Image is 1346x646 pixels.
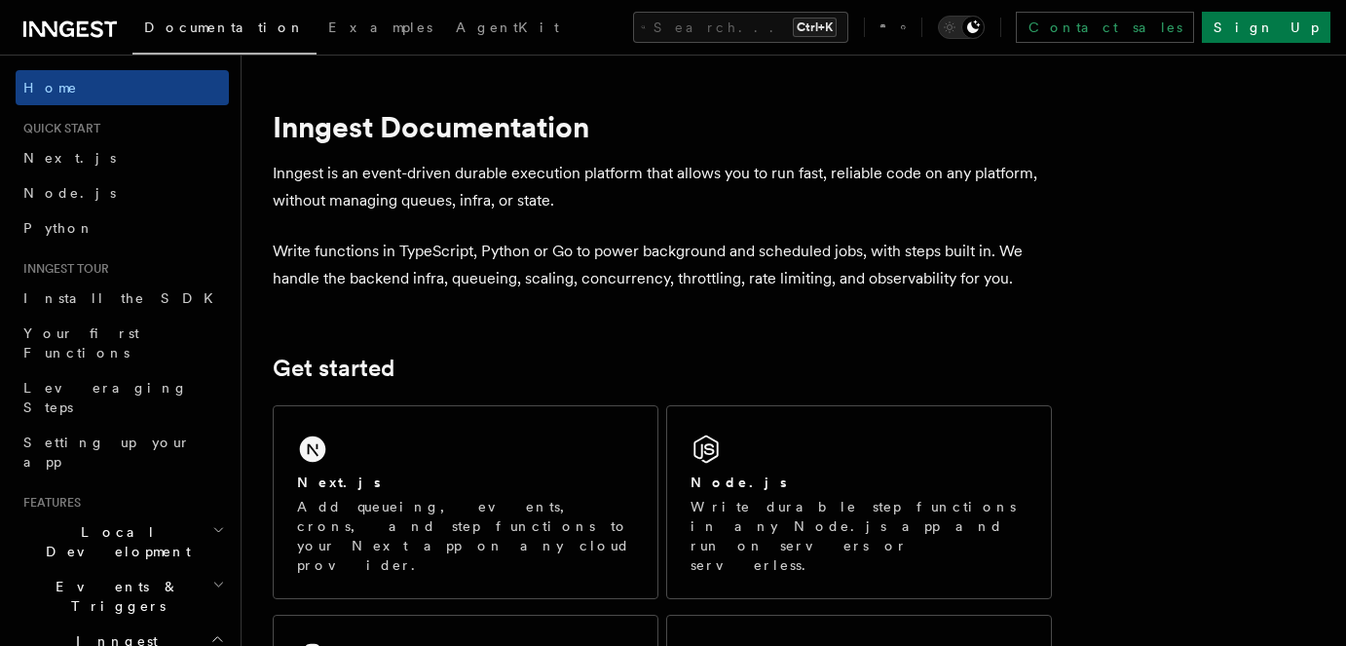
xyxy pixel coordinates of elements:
h2: Next.js [297,473,381,492]
p: Add queueing, events, crons, and step functions to your Next app on any cloud provider. [297,497,634,575]
span: Documentation [144,19,305,35]
a: Examples [317,6,444,53]
a: AgentKit [444,6,571,53]
button: Events & Triggers [16,569,229,624]
span: Quick start [16,121,100,136]
a: Documentation [132,6,317,55]
span: Examples [328,19,432,35]
span: Inngest tour [16,261,109,277]
span: Leveraging Steps [23,380,188,415]
span: Local Development [16,522,212,561]
a: Home [16,70,229,105]
a: Install the SDK [16,281,229,316]
a: Node.js [16,175,229,210]
span: Node.js [23,185,116,201]
p: Write durable step functions in any Node.js app and run on servers or serverless. [691,497,1028,575]
p: Write functions in TypeScript, Python or Go to power background and scheduled jobs, with steps bu... [273,238,1052,292]
a: Next.jsAdd queueing, events, crons, and step functions to your Next app on any cloud provider. [273,405,658,599]
a: Sign Up [1202,12,1330,43]
h2: Node.js [691,473,787,492]
a: Get started [273,355,394,382]
a: Setting up your app [16,425,229,479]
button: Search...Ctrl+K [633,12,848,43]
button: Local Development [16,514,229,569]
h1: Inngest Documentation [273,109,1052,144]
span: AgentKit [456,19,559,35]
a: Python [16,210,229,246]
span: Next.js [23,150,116,166]
span: Install the SDK [23,290,225,306]
a: Your first Functions [16,316,229,370]
span: Events & Triggers [16,577,212,616]
span: Home [23,78,78,97]
a: Contact sales [1016,12,1194,43]
a: Next.js [16,140,229,175]
span: Setting up your app [23,435,191,470]
p: Inngest is an event-driven durable execution platform that allows you to run fast, reliable code ... [273,160,1052,214]
span: Your first Functions [23,325,139,361]
kbd: Ctrl+K [793,18,837,37]
button: Toggle dark mode [938,16,985,39]
span: Features [16,495,81,511]
a: Leveraging Steps [16,370,229,425]
a: Node.jsWrite durable step functions in any Node.js app and run on servers or serverless. [666,405,1052,599]
span: Python [23,220,94,236]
